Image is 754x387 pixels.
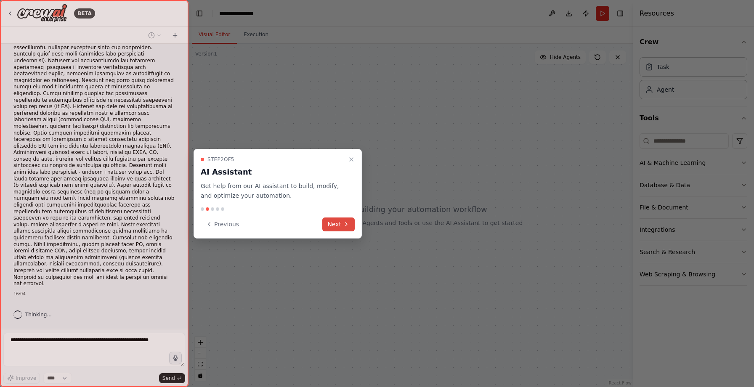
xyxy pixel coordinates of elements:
[194,8,205,19] button: Hide left sidebar
[207,156,234,163] span: Step 2 of 5
[201,166,345,178] h3: AI Assistant
[322,217,355,231] button: Next
[201,181,345,201] p: Get help from our AI assistant to build, modify, and optimize your automation.
[201,217,244,231] button: Previous
[346,154,356,164] button: Close walkthrough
